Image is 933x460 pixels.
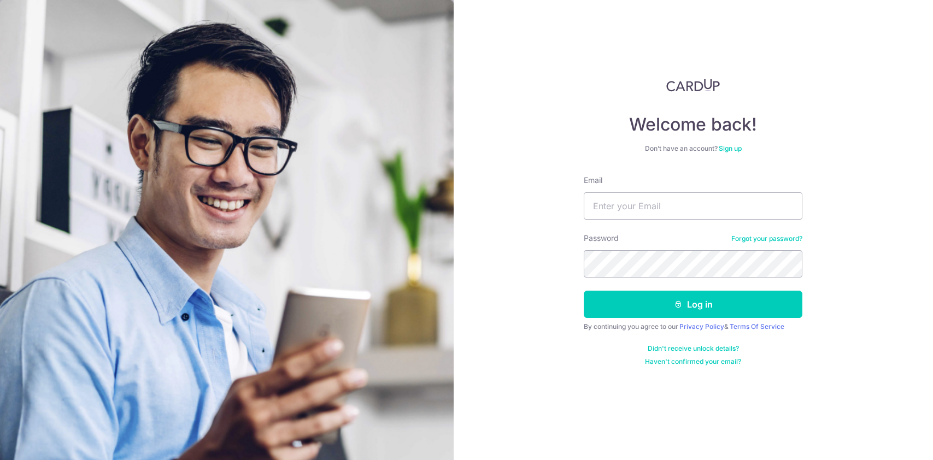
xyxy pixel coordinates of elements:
a: Haven't confirmed your email? [645,357,741,366]
a: Terms Of Service [730,322,784,331]
div: By continuing you agree to our & [584,322,802,331]
input: Enter your Email [584,192,802,220]
a: Sign up [719,144,742,152]
div: Don’t have an account? [584,144,802,153]
label: Email [584,175,602,186]
label: Password [584,233,619,244]
h4: Welcome back! [584,114,802,135]
a: Privacy Policy [679,322,724,331]
a: Forgot your password? [731,234,802,243]
a: Didn't receive unlock details? [648,344,739,353]
img: CardUp Logo [666,79,720,92]
button: Log in [584,291,802,318]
